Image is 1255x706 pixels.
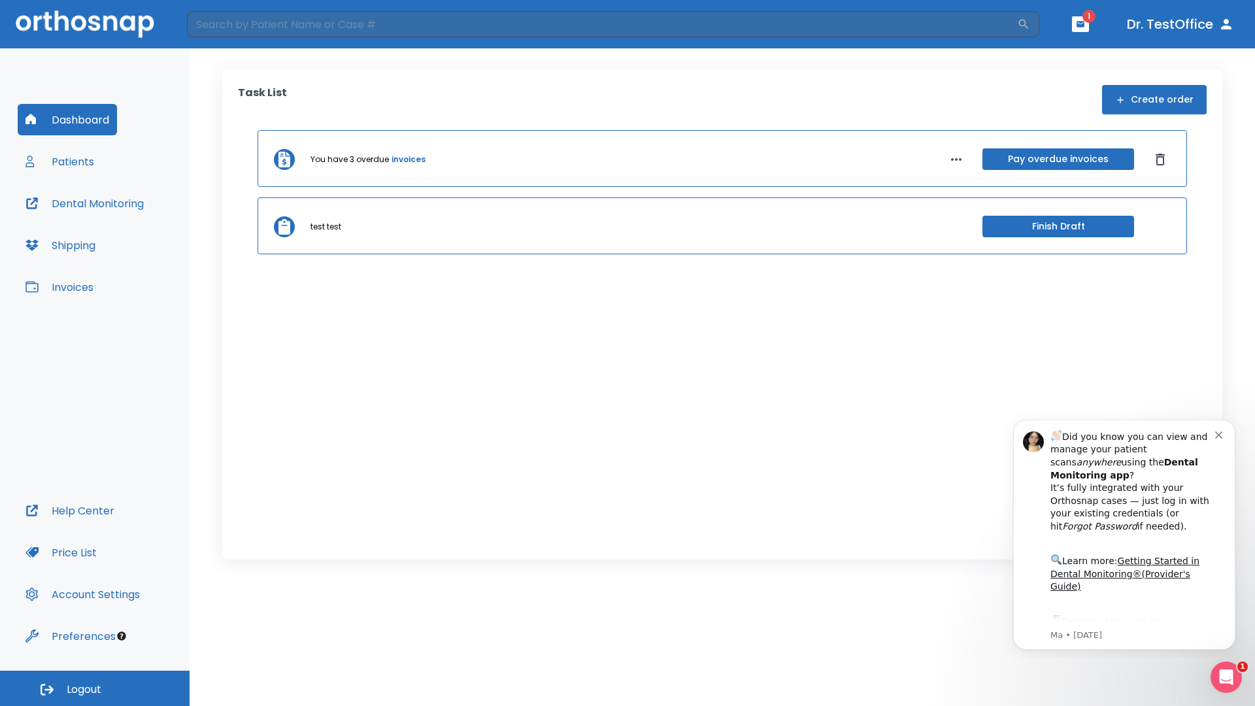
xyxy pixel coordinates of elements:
[1211,662,1242,693] iframe: Intercom live chat
[18,271,101,303] button: Invoices
[1102,85,1207,114] button: Create order
[1122,12,1239,36] button: Dr. TestOffice
[1237,662,1248,672] span: 1
[994,408,1255,658] iframe: Intercom notifications message
[18,188,152,219] button: Dental Monitoring
[310,221,341,233] p: test test
[222,20,232,31] button: Dismiss notification
[187,11,1017,37] input: Search by Patient Name or Case #
[392,154,426,165] a: invoices
[116,630,127,642] div: Tooltip anchor
[18,579,148,610] button: Account Settings
[1150,149,1171,170] button: Dismiss
[982,216,1134,237] button: Finish Draft
[982,148,1134,170] button: Pay overdue invoices
[16,10,154,37] img: Orthosnap
[57,205,222,272] div: Download the app: | ​ Let us know if you need help getting started!
[18,104,117,135] button: Dashboard
[1082,10,1096,23] span: 1
[18,620,124,652] button: Preferences
[18,537,105,568] button: Price List
[18,146,102,177] button: Patients
[57,209,173,232] a: App Store
[18,229,103,261] button: Shipping
[238,85,287,114] p: Task List
[18,495,122,526] button: Help Center
[57,222,222,233] p: Message from Ma, sent 8w ago
[67,682,101,697] span: Logout
[310,154,389,165] p: You have 3 overdue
